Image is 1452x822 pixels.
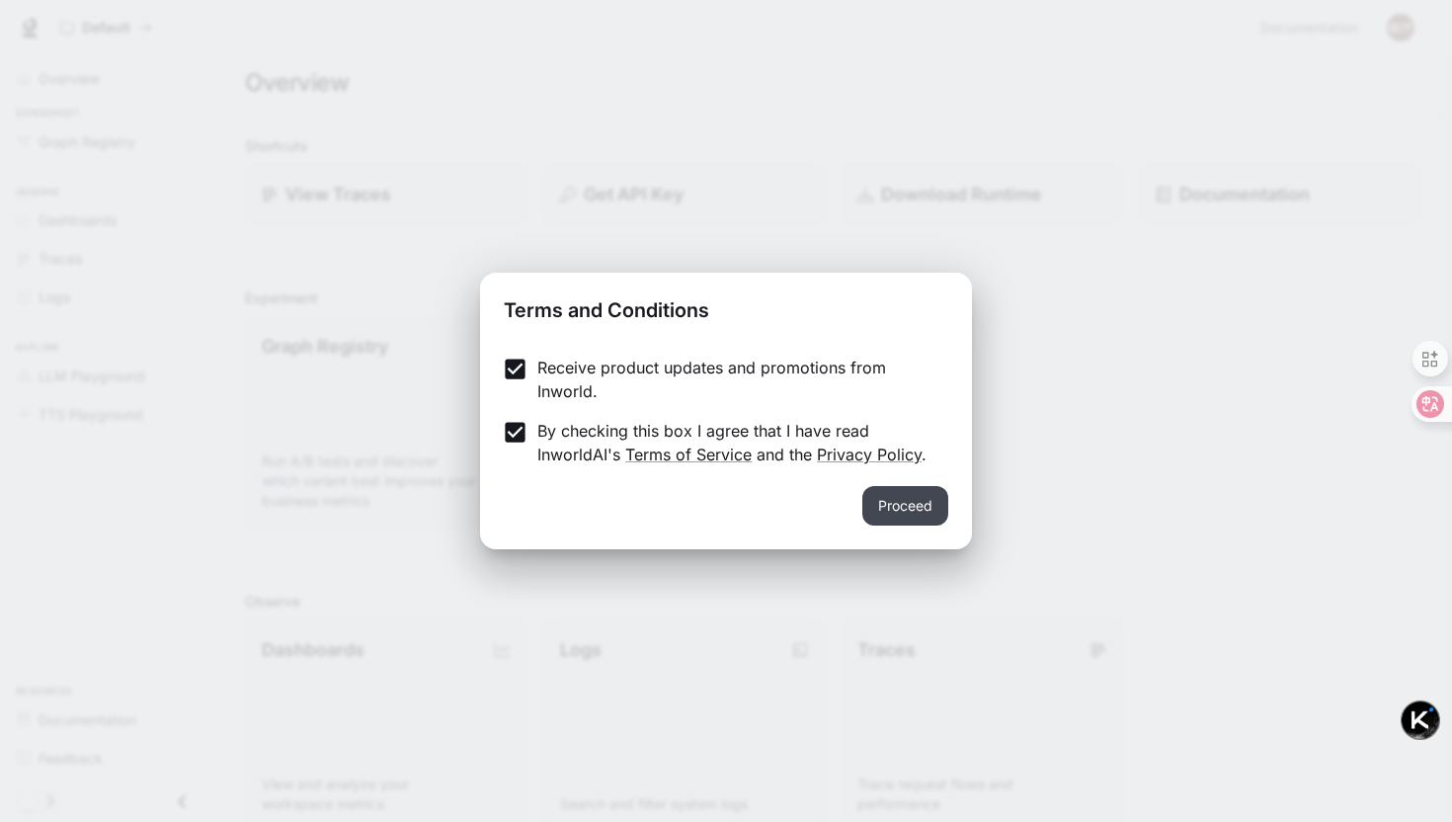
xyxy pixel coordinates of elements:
button: Proceed [862,486,948,526]
p: By checking this box I agree that I have read InworldAI's and the . [537,419,932,466]
a: Privacy Policy [817,445,922,464]
a: Terms of Service [625,445,752,464]
p: Receive product updates and promotions from Inworld. [537,356,932,403]
h2: Terms and Conditions [480,273,972,340]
